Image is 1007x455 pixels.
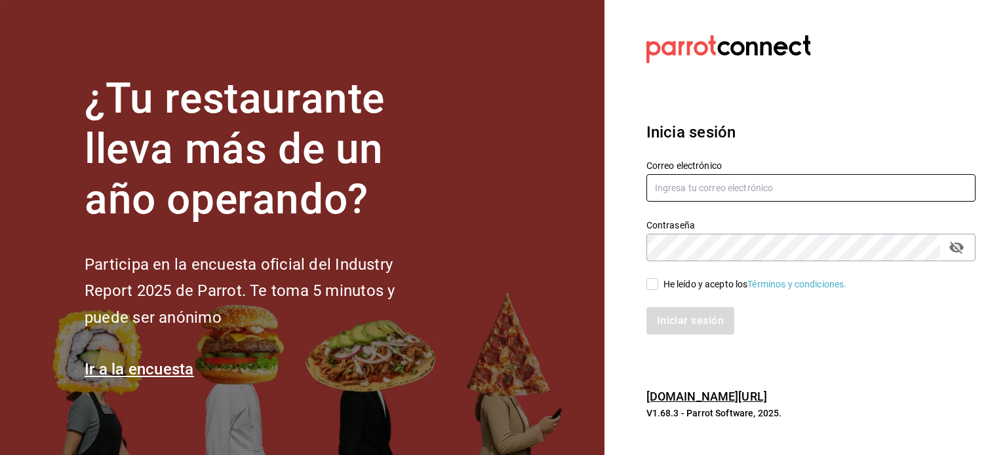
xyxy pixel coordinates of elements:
input: Ingresa tu correo electrónico [646,174,976,202]
button: passwordField [945,236,968,259]
h2: Participa en la encuesta oficial del Industry Report 2025 de Parrot. Te toma 5 minutos y puede se... [85,251,439,331]
label: Correo electrónico [646,161,976,170]
a: [DOMAIN_NAME][URL] [646,390,767,403]
h3: Inicia sesión [646,120,976,144]
a: Ir a la encuesta [85,360,194,378]
h1: ¿Tu restaurante lleva más de un año operando? [85,74,439,225]
p: V1.68.3 - Parrot Software, 2025. [646,407,976,420]
a: Términos y condiciones. [747,279,846,289]
div: He leído y acepto los [663,278,847,291]
label: Contraseña [646,221,976,230]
